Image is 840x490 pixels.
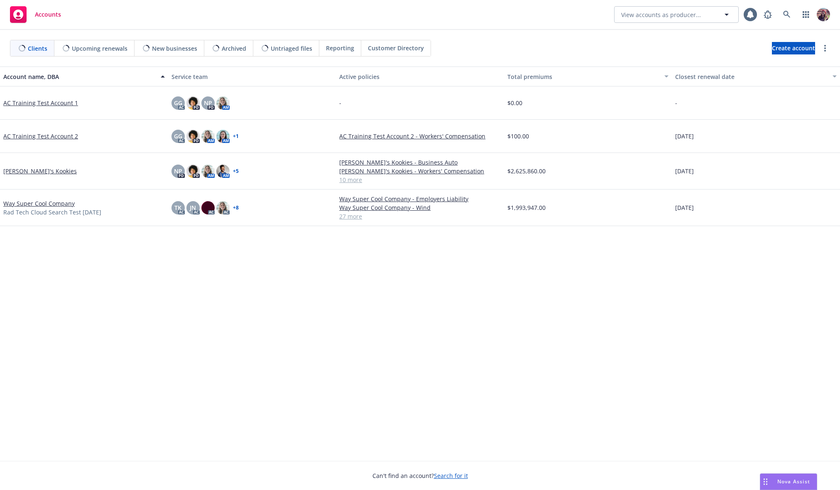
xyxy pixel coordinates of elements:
[339,72,501,81] div: Active policies
[339,98,341,107] span: -
[507,72,660,81] div: Total premiums
[152,44,197,53] span: New businesses
[326,44,354,52] span: Reporting
[201,165,215,178] img: photo
[675,167,694,175] span: [DATE]
[72,44,127,53] span: Upcoming renewals
[216,96,230,110] img: photo
[820,43,830,53] a: more
[3,72,156,81] div: Account name, DBA
[817,8,830,21] img: photo
[339,203,501,212] a: Way Super Cool Company - Wind
[233,169,239,174] a: + 5
[772,42,815,54] a: Create account
[174,203,181,212] span: TK
[434,472,468,480] a: Search for it
[675,203,694,212] span: [DATE]
[760,473,817,490] button: Nova Assist
[507,203,546,212] span: $1,993,947.00
[614,6,739,23] button: View accounts as producer...
[339,167,501,175] a: [PERSON_NAME]'s Kookies - Workers' Compensation
[621,10,701,19] span: View accounts as producer...
[7,3,64,26] a: Accounts
[35,11,61,18] span: Accounts
[233,205,239,210] a: + 8
[675,132,694,140] span: [DATE]
[3,199,75,208] a: Way Super Cool Company
[271,44,312,53] span: Untriaged files
[201,130,215,143] img: photo
[233,134,239,139] a: + 1
[339,212,501,221] a: 27 more
[339,195,501,203] a: Way Super Cool Company - Employers Liability
[216,165,230,178] img: photo
[3,167,77,175] a: [PERSON_NAME]'s Kookies
[675,98,677,107] span: -
[336,66,504,86] button: Active policies
[186,96,200,110] img: photo
[222,44,246,53] span: Archived
[168,66,336,86] button: Service team
[504,66,672,86] button: Total premiums
[772,40,815,56] span: Create account
[186,165,200,178] img: photo
[339,175,501,184] a: 10 more
[174,132,182,140] span: GG
[3,132,78,140] a: AC Training Test Account 2
[507,132,529,140] span: $100.00
[201,201,215,214] img: photo
[171,72,333,81] div: Service team
[204,98,212,107] span: NP
[777,478,810,485] span: Nova Assist
[779,6,795,23] a: Search
[759,6,776,23] a: Report a Bug
[368,44,424,52] span: Customer Directory
[216,130,230,143] img: photo
[174,167,182,175] span: NP
[3,98,78,107] a: AC Training Test Account 1
[672,66,840,86] button: Closest renewal date
[760,474,771,490] div: Drag to move
[190,203,196,212] span: JN
[216,201,230,214] img: photo
[28,44,47,53] span: Clients
[798,6,814,23] a: Switch app
[507,167,546,175] span: $2,625,860.00
[339,158,501,167] a: [PERSON_NAME]'s Kookies - Business Auto
[372,471,468,480] span: Can't find an account?
[186,130,200,143] img: photo
[174,98,182,107] span: GG
[339,132,501,140] a: AC Training Test Account 2 - Workers' Compensation
[3,208,101,217] span: Rad Tech Cloud Search Test [DATE]
[675,72,828,81] div: Closest renewal date
[507,98,522,107] span: $0.00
